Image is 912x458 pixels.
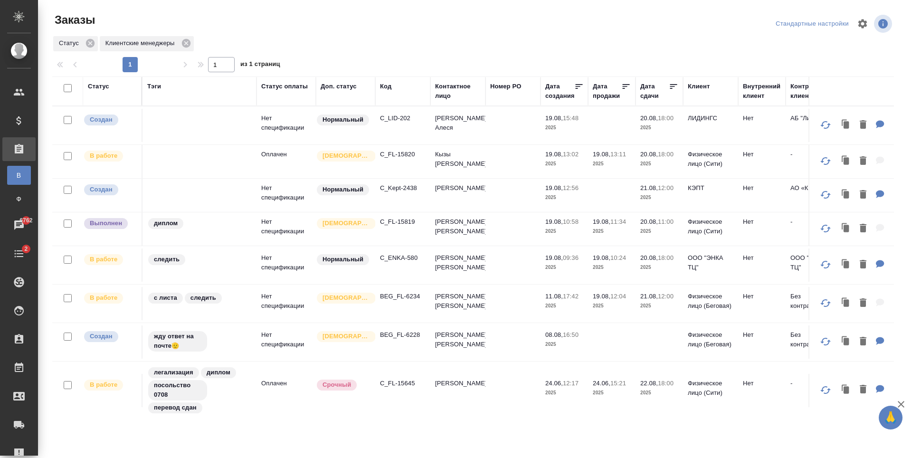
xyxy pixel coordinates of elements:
p: 20.08, [640,151,658,158]
p: 22.08, [640,380,658,387]
p: Нет [743,330,781,340]
p: Нет [743,217,781,227]
p: диплом [207,368,230,377]
td: Оплачен [256,374,316,407]
p: АБ "Лидингс" [790,114,836,123]
p: следить [190,293,216,303]
p: с листа [154,293,177,303]
p: 2025 [545,193,583,202]
p: В работе [90,293,117,303]
p: - [790,217,836,227]
p: Нормальный [323,185,363,194]
button: Обновить [814,114,837,136]
button: Удалить [855,185,871,205]
p: 11:00 [658,218,674,225]
p: 21.08, [640,293,658,300]
a: Ф [7,190,31,209]
p: 12:17 [563,380,579,387]
a: 6762 [2,213,36,237]
button: Клонировать [837,255,855,275]
p: 12:04 [610,293,626,300]
p: C_FL-15820 [380,150,426,159]
div: Клиентские менеджеры [100,36,194,51]
div: Выставляет ПМ после принятия заказа от КМа [83,292,137,305]
td: [PERSON_NAME] [PERSON_NAME] [430,325,485,359]
p: C_ENKA-580 [380,253,426,263]
p: - [790,150,836,159]
p: 16:50 [563,331,579,338]
td: Оплачен [256,145,316,178]
div: Контактное лицо [435,82,481,101]
p: Создан [90,185,113,194]
button: Удалить [855,219,871,239]
button: 🙏 [879,406,902,429]
button: Клонировать [837,152,855,171]
p: ЛИДИНГС [688,114,733,123]
p: C_FL-15819 [380,217,426,227]
p: Без контрагента [790,292,836,311]
button: Обновить [814,150,837,172]
div: Дата продажи [593,82,621,101]
div: Выставляется автоматически, если на указанный объем услуг необходимо больше времени в стандартном... [316,379,370,391]
div: с листа, следить [147,292,252,305]
p: 17:42 [563,293,579,300]
p: 2025 [545,123,583,133]
p: Нормальный [323,115,363,124]
p: Физическое лицо (Сити) [688,150,733,169]
p: 24.06, [545,380,563,387]
td: [PERSON_NAME] [PERSON_NAME] [430,287,485,320]
button: Обновить [814,183,837,206]
button: Клонировать [837,219,855,239]
span: из 1 страниц [240,58,280,72]
td: [PERSON_NAME] [PERSON_NAME] [430,212,485,246]
p: 18:00 [658,151,674,158]
td: Нет спецификации [256,212,316,246]
div: Контрагент клиента [790,82,836,101]
div: Дата создания [545,82,574,101]
div: Выставляется автоматически для первых 3 заказов нового контактного лица. Особое внимание [316,217,370,230]
button: Удалить [855,294,871,313]
div: Номер PO [490,82,521,91]
div: Статус по умолчанию для стандартных заказов [316,114,370,126]
p: 11.08, [545,293,563,300]
button: Клонировать [837,380,855,400]
p: Без контрагента [790,330,836,349]
button: Клонировать [837,185,855,205]
p: КЭПТ [688,183,733,193]
div: Выставляет ПМ после принятия заказа от КМа [83,379,137,391]
button: Обновить [814,292,837,315]
button: Клонировать [837,332,855,352]
p: ООО "ЭНКА ТЦ" [688,253,733,272]
button: Удалить [855,152,871,171]
div: Тэги [147,82,161,91]
button: Обновить [814,217,837,240]
p: жду ответ на почте🫡 [154,332,201,351]
span: 2 [19,244,33,254]
span: Заказы [52,12,95,28]
p: В работе [90,151,117,161]
p: 10:58 [563,218,579,225]
div: Статус оплаты [261,82,308,91]
p: 2025 [640,159,678,169]
td: Нет спецификации [256,179,316,212]
div: Внутренний клиент [743,82,781,101]
p: 18:00 [658,254,674,261]
p: BEG_FL-6228 [380,330,426,340]
p: 19.08, [593,254,610,261]
p: 19.08, [593,218,610,225]
p: 2025 [640,227,678,236]
p: посольство 0708 [154,381,201,400]
p: 12:00 [658,184,674,191]
div: Статус [88,82,109,91]
p: 19.08, [545,218,563,225]
p: C_LID-202 [380,114,426,123]
p: 2025 [640,263,678,272]
p: 2025 [593,388,631,398]
div: Доп. статус [321,82,357,91]
p: ООО "ЭНКА ТЦ" [790,253,836,272]
p: 2025 [545,301,583,311]
button: Обновить [814,253,837,276]
p: 2025 [593,159,631,169]
td: [PERSON_NAME] [PERSON_NAME] [430,248,485,282]
p: Нормальный [323,255,363,264]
